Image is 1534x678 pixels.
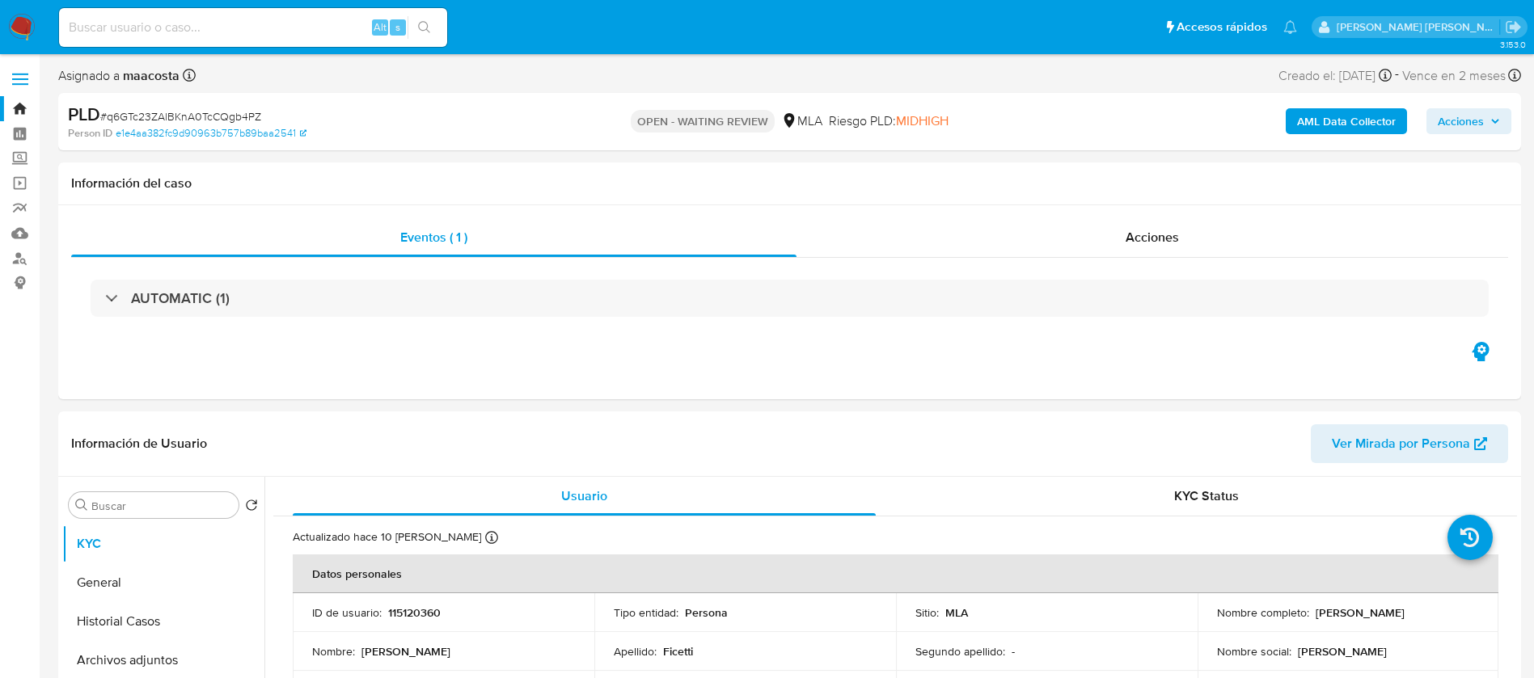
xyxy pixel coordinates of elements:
[781,112,822,130] div: MLA
[62,563,264,602] button: General
[59,17,447,38] input: Buscar usuario o caso...
[1126,228,1179,246] span: Acciones
[374,19,387,35] span: Alt
[1217,605,1309,620] p: Nombre completo :
[915,644,1005,659] p: Segundo apellido :
[1438,108,1484,134] span: Acciones
[1337,19,1500,35] p: maria.acosta@mercadolibre.com
[1332,424,1470,463] span: Ver Mirada por Persona
[561,486,607,505] span: Usuario
[68,101,100,127] b: PLD
[1012,644,1015,659] p: -
[71,436,207,452] h1: Información de Usuario
[388,605,441,620] p: 115120360
[293,529,481,545] p: Actualizado hace 10 [PERSON_NAME]
[62,602,264,641] button: Historial Casos
[663,644,693,659] p: Ficetti
[68,126,112,141] b: Person ID
[71,175,1508,192] h1: Información del caso
[91,280,1489,317] div: AUTOMATIC (1)
[1298,644,1387,659] p: [PERSON_NAME]
[614,644,657,659] p: Apellido :
[1505,19,1522,36] a: Salir
[293,554,1498,593] th: Datos personales
[312,605,382,620] p: ID de usuario :
[245,499,258,516] button: Volver al orden por defecto
[361,644,450,659] p: [PERSON_NAME]
[62,524,264,563] button: KYC
[58,67,180,85] span: Asignado a
[91,499,232,513] input: Buscar
[915,605,939,620] p: Sitio :
[1297,108,1396,134] b: AML Data Collector
[896,112,949,130] span: MIDHIGH
[1316,605,1405,620] p: [PERSON_NAME]
[120,66,180,85] b: maacosta
[945,605,968,620] p: MLA
[1174,486,1239,505] span: KYC Status
[1311,424,1508,463] button: Ver Mirada por Persona
[829,112,949,130] span: Riesgo PLD:
[631,110,775,133] p: OPEN - WAITING REVIEW
[685,605,728,620] p: Persona
[1426,108,1511,134] button: Acciones
[1177,19,1267,36] span: Accesos rápidos
[1283,20,1297,34] a: Notificaciones
[75,499,88,512] button: Buscar
[1402,67,1506,85] span: Vence en 2 meses
[395,19,400,35] span: s
[312,644,355,659] p: Nombre :
[116,126,306,141] a: e1e4aa382fc9d90963b757b89baa2541
[408,16,441,39] button: search-icon
[614,605,678,620] p: Tipo entidad :
[100,108,261,124] span: # q6GTc23ZAlBKnA0TcCQgb4PZ
[1278,65,1392,86] div: Creado el: [DATE]
[1286,108,1407,134] button: AML Data Collector
[1395,65,1399,86] span: -
[400,228,467,246] span: Eventos ( 1 )
[131,289,230,307] h3: AUTOMATIC (1)
[1217,644,1291,659] p: Nombre social :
